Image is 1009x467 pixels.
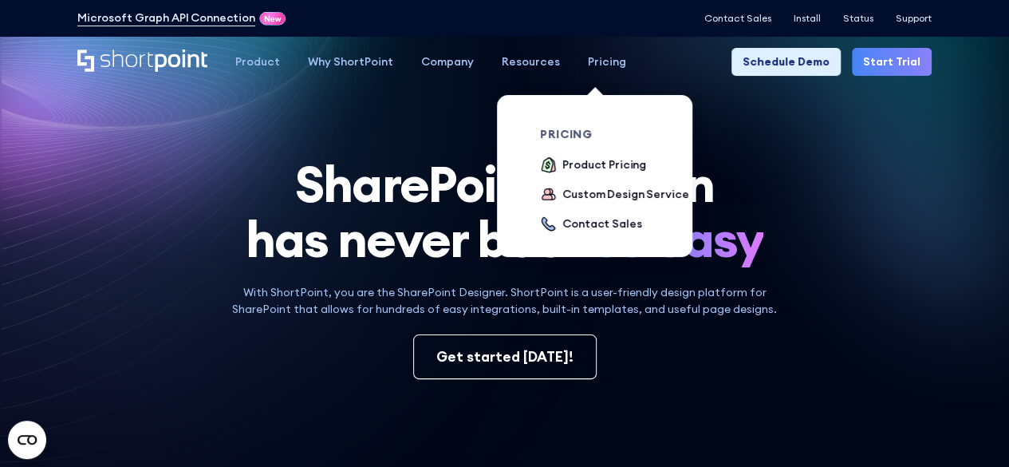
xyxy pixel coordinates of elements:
div: Pricing [588,53,626,70]
div: Resources [502,53,560,70]
a: Pricing [573,48,640,76]
div: pricing [540,129,696,140]
button: Open CMP widget [8,421,46,459]
a: Product [221,48,294,76]
a: Home [77,49,207,73]
a: Support [896,13,932,24]
a: Contact Sales [540,216,641,234]
a: Why ShortPoint [294,48,407,76]
h1: SharePoint Design has never been [77,156,932,267]
a: Get started [DATE]! [413,334,597,379]
iframe: Chat Widget [722,282,1009,467]
a: Company [407,48,487,76]
div: Custom Design Service [562,186,688,203]
p: With ShortPoint, you are the SharePoint Designer. ShortPoint is a user-friendly design platform f... [222,284,787,318]
a: Contact Sales [704,13,771,24]
div: Product [235,53,280,70]
div: Company [421,53,474,70]
div: Contact Sales [562,216,641,232]
a: Schedule Demo [731,48,841,76]
a: Install [794,13,821,24]
a: Status [843,13,873,24]
a: Product Pricing [540,156,646,175]
a: Start Trial [852,48,932,76]
a: Resources [487,48,573,76]
a: Microsoft Graph API Connection [77,10,255,26]
div: Get started [DATE]! [436,346,573,367]
div: Why ShortPoint [308,53,393,70]
a: Custom Design Service [540,186,688,204]
div: Product Pricing [562,156,646,173]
